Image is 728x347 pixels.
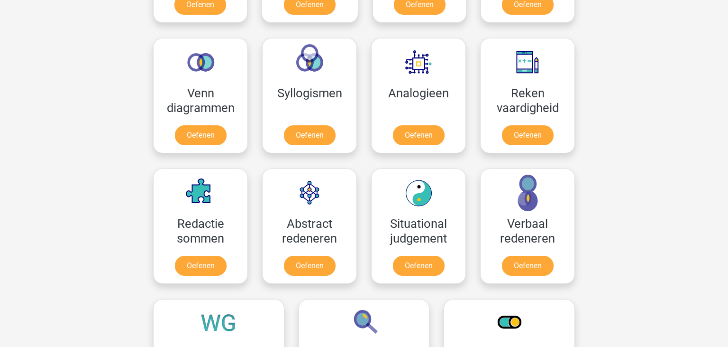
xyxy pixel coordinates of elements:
a: Oefenen [175,125,227,145]
a: Oefenen [502,125,554,145]
a: Oefenen [175,256,227,276]
a: Oefenen [284,256,336,276]
a: Oefenen [284,125,336,145]
a: Oefenen [393,256,445,276]
a: Oefenen [393,125,445,145]
a: Oefenen [502,256,554,276]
